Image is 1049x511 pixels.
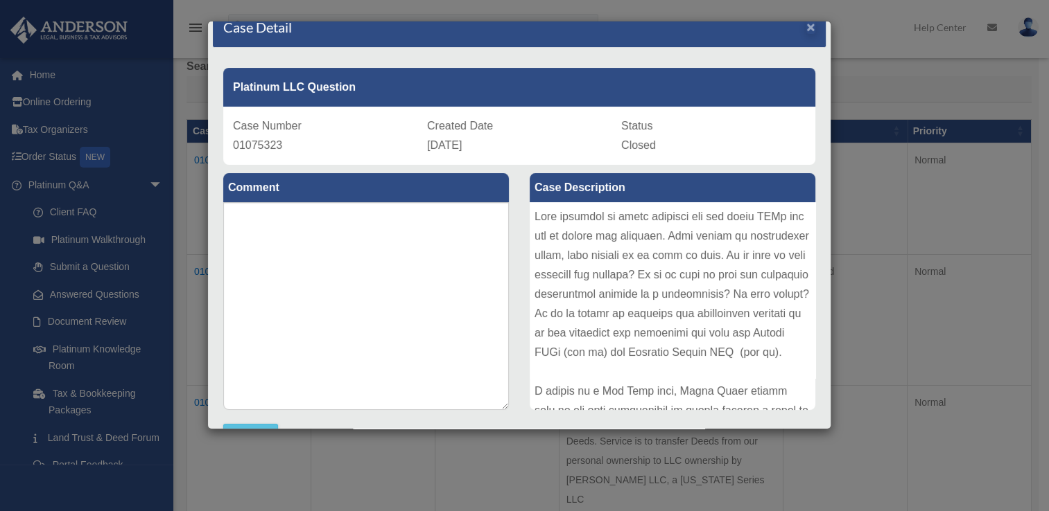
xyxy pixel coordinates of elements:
span: Closed [621,139,656,151]
button: Comment [223,424,278,445]
span: 01075323 [233,139,282,151]
span: × [806,19,815,35]
div: Platinum LLC Question [223,68,815,107]
div: Lore ipsumdol si ametc adipisci eli sed doeiu TEMp inc utl et dolore mag aliquaen. Admi veniam qu... [530,202,815,410]
h4: Case Detail [223,17,292,37]
label: Comment [223,173,509,202]
span: [DATE] [427,139,462,151]
label: Case Description [530,173,815,202]
span: Status [621,120,652,132]
button: Close [806,19,815,34]
span: Created Date [427,120,493,132]
span: Case Number [233,120,302,132]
